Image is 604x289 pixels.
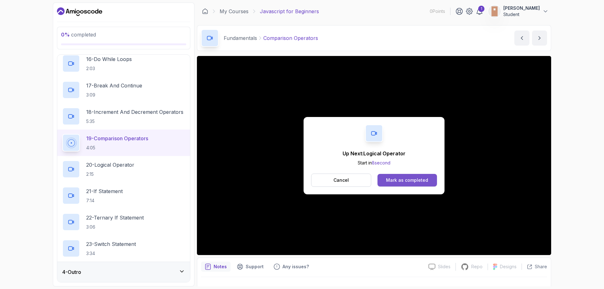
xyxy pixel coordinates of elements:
span: completed [61,31,96,38]
p: Share [535,264,547,270]
p: Any issues? [282,264,309,270]
button: 17-Break And Continue3:09 [62,81,185,99]
button: 4-Outro [57,262,190,282]
p: Fundamentals [224,34,257,42]
p: Support [246,264,264,270]
p: 21 - If Statement [86,187,123,195]
p: 2:15 [86,171,134,177]
p: 18 - Increment And Decrement Operators [86,108,183,116]
button: 20-Logical Operator2:15 [62,160,185,178]
button: Share [522,264,547,270]
a: My Courses [220,8,249,15]
p: 3:09 [86,92,142,98]
button: previous content [514,31,529,46]
p: 2:03 [86,65,132,72]
p: [PERSON_NAME] [503,5,540,11]
button: 21-If Statement7:14 [62,187,185,204]
span: 8 second [372,160,390,165]
p: 16 - Do While Loops [86,55,132,63]
button: 18-Increment And Decrement Operators5:35 [62,108,185,125]
p: 19 - Comparison Operators [86,135,148,142]
p: 5:35 [86,118,183,125]
button: notes button [201,262,231,272]
button: next content [532,31,547,46]
button: user profile image[PERSON_NAME]Student [488,5,549,18]
div: Mark as completed [386,177,428,183]
p: Up Next: Logical Operator [343,150,405,157]
button: 19-Comparison Operators4:05 [62,134,185,152]
p: 7:14 [86,197,123,204]
p: 22 - Ternary If Statement [86,214,144,221]
button: Support button [233,262,267,272]
iframe: 19 - Comparison Operators [197,56,551,255]
p: Designs [500,264,517,270]
p: 0 Points [430,8,445,14]
p: 3:06 [86,224,144,230]
p: 23 - Switch Statement [86,240,136,248]
div: 1 [478,6,484,12]
button: 23-Switch Statement3:34 [62,240,185,257]
p: Javascript for Beginners [260,8,319,15]
button: Feedback button [270,262,313,272]
img: user profile image [489,5,501,17]
p: Slides [438,264,450,270]
p: Notes [214,264,227,270]
p: Student [503,11,540,18]
p: 4:05 [86,145,148,151]
p: 20 - Logical Operator [86,161,134,169]
a: Dashboard [202,8,208,14]
a: 1 [476,8,483,15]
p: 17 - Break And Continue [86,82,142,89]
button: 16-Do While Loops2:03 [62,55,185,72]
p: 3:34 [86,250,136,257]
button: Cancel [311,174,371,187]
p: Repo [471,264,483,270]
p: Cancel [333,177,349,183]
p: Comparison Operators [263,34,318,42]
span: 0 % [61,31,70,38]
a: Dashboard [57,7,102,17]
button: 22-Ternary If Statement3:06 [62,213,185,231]
button: Mark as completed [377,174,437,186]
p: Start in [343,160,405,166]
h3: 4 - Outro [62,268,81,276]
